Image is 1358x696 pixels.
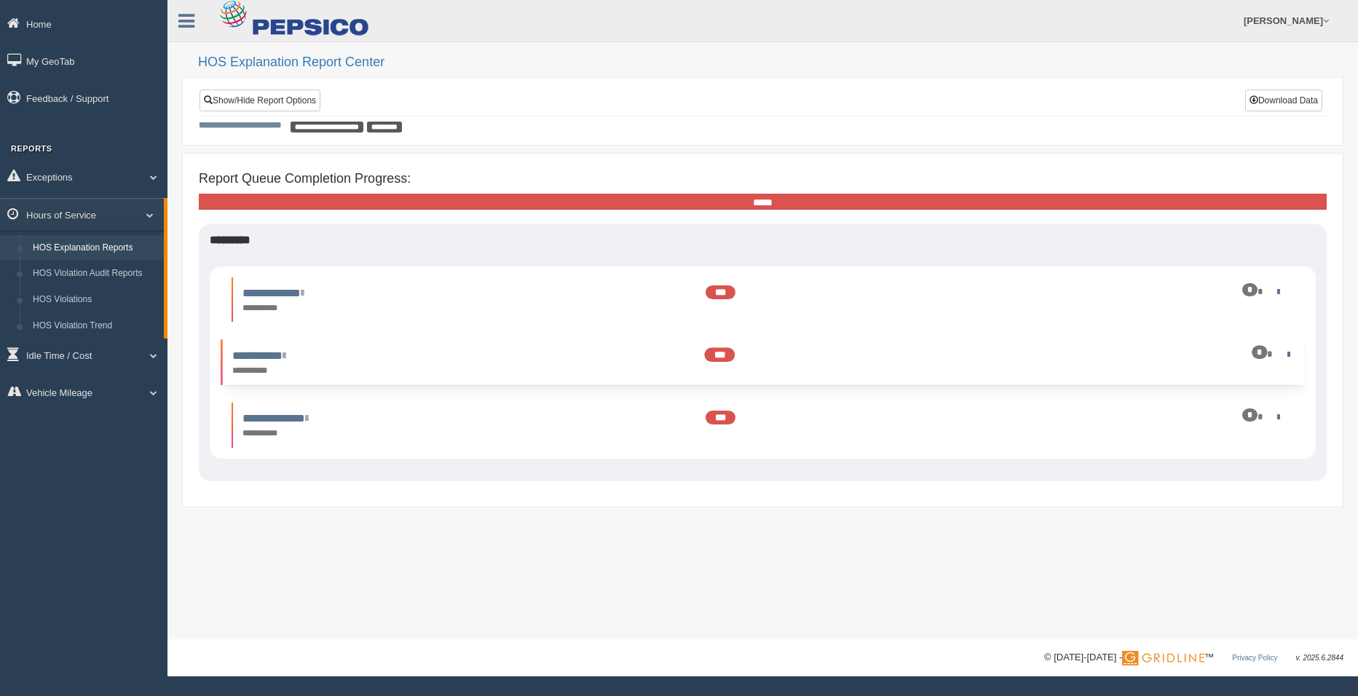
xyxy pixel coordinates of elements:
li: Expand [232,277,1294,322]
li: Expand [232,403,1294,447]
a: Privacy Policy [1232,654,1277,662]
a: HOS Violation Audit Reports [26,261,164,287]
a: HOS Violation Trend [26,313,164,339]
button: Download Data [1245,90,1322,111]
a: HOS Explanation Reports [26,235,164,261]
div: © [DATE]-[DATE] - ™ [1044,650,1343,665]
a: Show/Hide Report Options [200,90,320,111]
span: v. 2025.6.2844 [1296,654,1343,662]
h4: Report Queue Completion Progress: [199,172,1327,186]
a: HOS Violations [26,287,164,313]
img: Gridline [1122,651,1204,665]
li: Expand [221,340,1304,385]
h2: HOS Explanation Report Center [198,55,1343,70]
